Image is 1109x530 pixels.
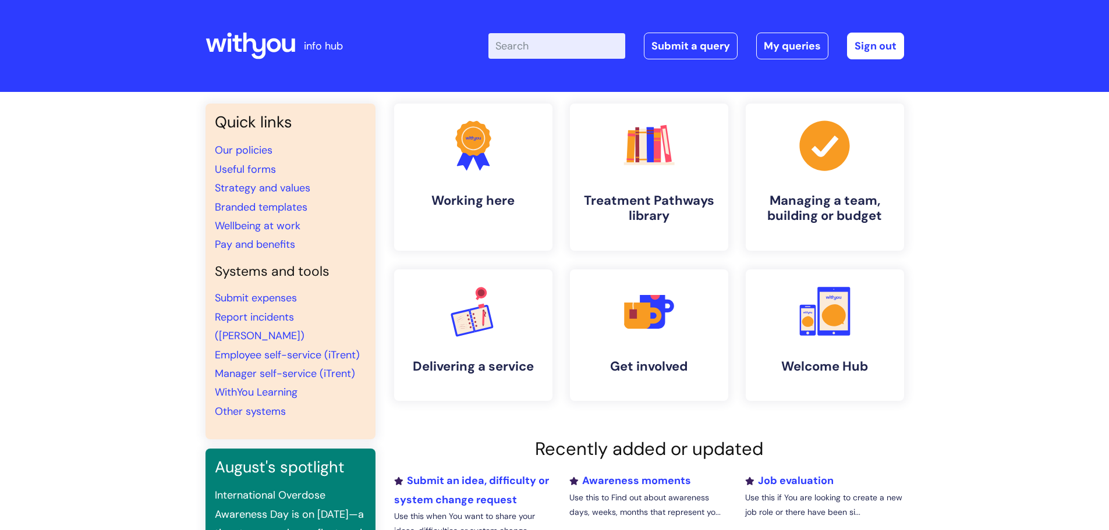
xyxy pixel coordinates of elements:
[746,269,904,401] a: Welcome Hub
[579,359,719,374] h4: Get involved
[394,269,552,401] a: Delivering a service
[746,104,904,251] a: Managing a team, building or budget
[745,474,834,488] a: Job evaluation
[215,348,360,362] a: Employee self-service (iTrent)
[215,404,286,418] a: Other systems
[215,367,355,380] a: Manager self-service (iTrent)
[215,200,307,214] a: Branded templates
[394,104,552,251] a: Working here
[215,219,300,233] a: Wellbeing at work
[644,33,738,59] a: Submit a query
[488,33,625,59] input: Search
[394,474,549,506] a: Submit an idea, difficulty or system change request
[755,193,895,224] h4: Managing a team, building or budget
[847,33,904,59] a: Sign out
[755,359,895,374] h4: Welcome Hub
[304,37,343,55] p: info hub
[215,113,366,131] h3: Quick links
[215,310,304,343] a: Report incidents ([PERSON_NAME])
[570,104,728,251] a: Treatment Pathways library
[394,438,904,460] h2: Recently added or updated
[215,291,297,305] a: Submit expenses
[403,193,543,208] h4: Working here
[403,359,543,374] h4: Delivering a service
[215,458,366,476] h3: August's spotlight
[488,33,904,59] div: | -
[745,490,904,520] p: Use this if You are looking to create a new job role or there have been si...
[215,264,366,280] h4: Systems and tools
[215,181,310,195] a: Strategy and values
[569,490,728,520] p: Use this to Find out about awareness days, weeks, months that represent yo...
[215,385,297,399] a: WithYou Learning
[215,162,276,176] a: Useful forms
[756,33,828,59] a: My queries
[570,269,728,401] a: Get involved
[215,237,295,251] a: Pay and benefits
[579,193,719,224] h4: Treatment Pathways library
[215,143,272,157] a: Our policies
[569,474,691,488] a: Awareness moments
